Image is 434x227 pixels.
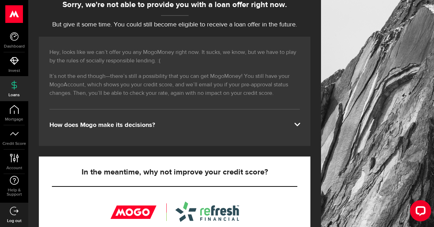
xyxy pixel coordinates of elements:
p: It’s not the end though—there’s still a possibility that you can get MogoMoney! You still have yo... [49,72,300,98]
p: But give it some time. You could still become eligible to receive a loan offer in the future. [39,20,310,30]
div: How does Mogo make its decisions? [49,121,300,129]
p: Hey, looks like we can’t offer you any MogoMoney right now. It sucks, we know, but we have to pla... [49,48,300,65]
h5: In the meantime, why not improve your credit score? [52,168,297,177]
iframe: LiveChat chat widget [404,197,434,227]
